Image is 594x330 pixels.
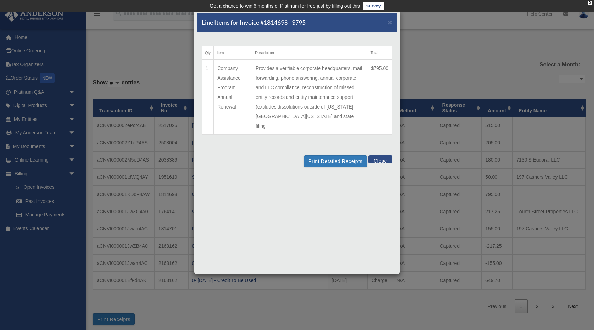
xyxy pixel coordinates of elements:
[367,46,392,60] th: Total
[202,46,214,60] th: Qty
[588,1,592,5] div: close
[388,19,392,26] button: Close
[367,60,392,135] td: $795.00
[252,60,367,135] td: Provides a verifiable corporate headquarters, mail forwarding, phone answering, annual corporate ...
[388,18,392,26] span: ×
[202,60,214,135] td: 1
[304,155,367,167] button: Print Detailed Receipts
[214,46,252,60] th: Item
[368,155,392,163] button: Close
[202,18,306,27] h5: Line Items for Invoice #1814698 - $795
[252,46,367,60] th: Description
[214,60,252,135] td: Company Assistance Program Annual Renewal
[210,2,360,10] div: Get a chance to win 6 months of Platinum for free just by filling out this
[363,2,384,10] a: survey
